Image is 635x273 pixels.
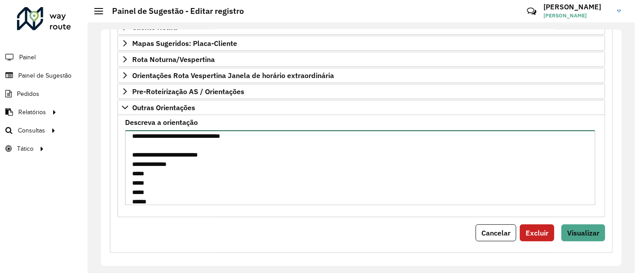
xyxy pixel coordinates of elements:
span: Visualizar [567,228,599,237]
span: Excluir [526,228,548,237]
span: Pre-Roteirização AS / Orientações [132,88,244,95]
span: Painel de Sugestão [18,71,71,80]
a: Pre-Roteirização AS / Orientações [117,84,605,99]
span: Cliente Retira [132,24,177,31]
span: Mapas Sugeridos: Placa-Cliente [132,40,237,47]
span: Rota Noturna/Vespertina [132,56,215,63]
a: Contato Rápido [522,2,541,21]
button: Visualizar [561,224,605,241]
span: Relatórios [18,108,46,117]
span: Cancelar [481,228,510,237]
a: Rota Noturna/Vespertina [117,52,605,67]
span: Orientações Rota Vespertina Janela de horário extraordinária [132,72,334,79]
a: Outras Orientações [117,100,605,115]
span: Outras Orientações [132,104,195,111]
a: Mapas Sugeridos: Placa-Cliente [117,36,605,51]
h2: Painel de Sugestão - Editar registro [103,6,244,16]
button: Excluir [520,224,554,241]
span: [PERSON_NAME] [543,12,610,20]
span: Pedidos [17,89,39,99]
span: Consultas [18,126,45,135]
span: Tático [17,144,33,153]
div: Outras Orientações [117,115,605,217]
button: Cancelar [476,224,516,241]
label: Descreva a orientação [125,117,198,128]
span: Painel [19,53,36,62]
h3: [PERSON_NAME] [543,3,610,11]
a: Orientações Rota Vespertina Janela de horário extraordinária [117,68,605,83]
